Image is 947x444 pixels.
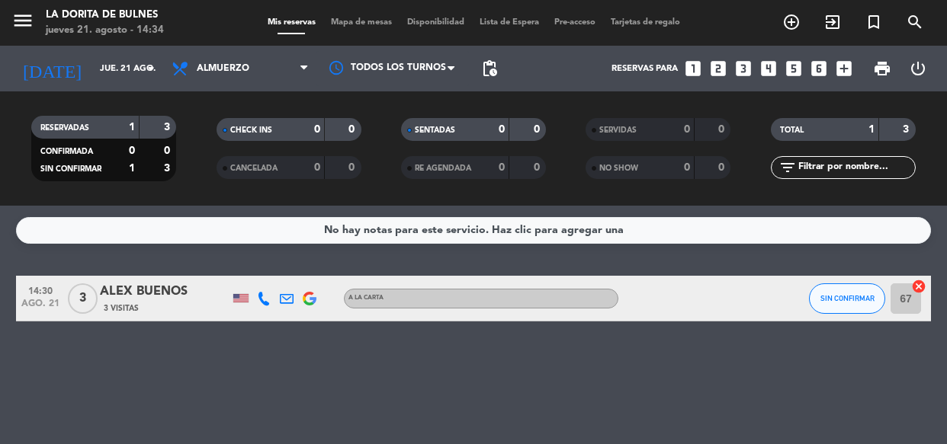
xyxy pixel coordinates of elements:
span: Lista de Espera [472,18,547,27]
span: ago. 21 [21,299,59,316]
span: Almuerzo [197,63,249,74]
i: [DATE] [11,52,92,85]
span: 14:30 [21,281,59,299]
strong: 0 [534,162,543,173]
div: No hay notas para este servicio. Haz clic para agregar una [324,222,624,239]
i: exit_to_app [823,13,842,31]
span: Reservas para [612,64,678,74]
span: Mis reservas [260,18,323,27]
strong: 0 [314,162,320,173]
span: Mapa de mesas [323,18,400,27]
span: pending_actions [480,59,499,78]
i: looks_6 [809,59,829,78]
i: turned_in_not [865,13,883,31]
strong: 0 [718,124,727,135]
strong: 3 [164,163,173,174]
button: menu [11,9,34,37]
strong: 0 [129,145,135,156]
strong: 1 [868,124,875,135]
i: menu [11,9,34,32]
strong: 3 [164,122,173,133]
strong: 1 [129,122,135,133]
span: SERVIDAS [599,126,637,134]
span: 3 [68,283,98,314]
span: SIN CONFIRMAR [820,294,875,302]
span: SIN CONFIRMAR [40,165,101,173]
span: CONFIRMADA [40,148,93,155]
button: SIN CONFIRMAR [809,283,885,314]
i: arrow_drop_down [142,59,160,78]
i: add_box [834,59,854,78]
img: google-logo.png [303,292,316,305]
strong: 3 [903,124,912,135]
span: print [873,59,891,78]
input: Filtrar por nombre... [797,159,915,176]
span: SENTADAS [415,126,455,134]
span: NO SHOW [599,165,638,172]
i: cancel [911,279,926,294]
span: Tarjetas de regalo [603,18,688,27]
span: Pre-acceso [547,18,603,27]
i: looks_one [683,59,703,78]
i: search [906,13,924,31]
strong: 0 [684,124,690,135]
span: 3 Visitas [104,302,139,315]
i: looks_two [708,59,728,78]
span: Disponibilidad [400,18,472,27]
i: filter_list [778,158,797,177]
strong: 0 [164,145,173,156]
strong: 0 [348,124,358,135]
i: looks_5 [784,59,804,78]
div: jueves 21. agosto - 14:34 [46,23,164,38]
strong: 0 [499,162,505,173]
span: A LA CARTA [348,295,384,301]
span: CANCELADA [230,165,278,172]
span: CHECK INS [230,126,272,134]
strong: 0 [314,124,320,135]
div: La Dorita de Bulnes [46,8,164,23]
span: TOTAL [780,126,804,134]
i: looks_4 [759,59,778,78]
strong: 0 [499,124,505,135]
div: LOG OUT [900,46,936,91]
span: RE AGENDADA [415,165,471,172]
strong: 0 [534,124,543,135]
i: add_circle_outline [782,13,801,31]
i: looks_3 [734,59,753,78]
strong: 0 [718,162,727,173]
span: RESERVADAS [40,124,89,132]
strong: 0 [684,162,690,173]
strong: 1 [129,163,135,174]
i: power_settings_new [909,59,927,78]
strong: 0 [348,162,358,173]
div: ALEX BUENOS [100,282,230,302]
